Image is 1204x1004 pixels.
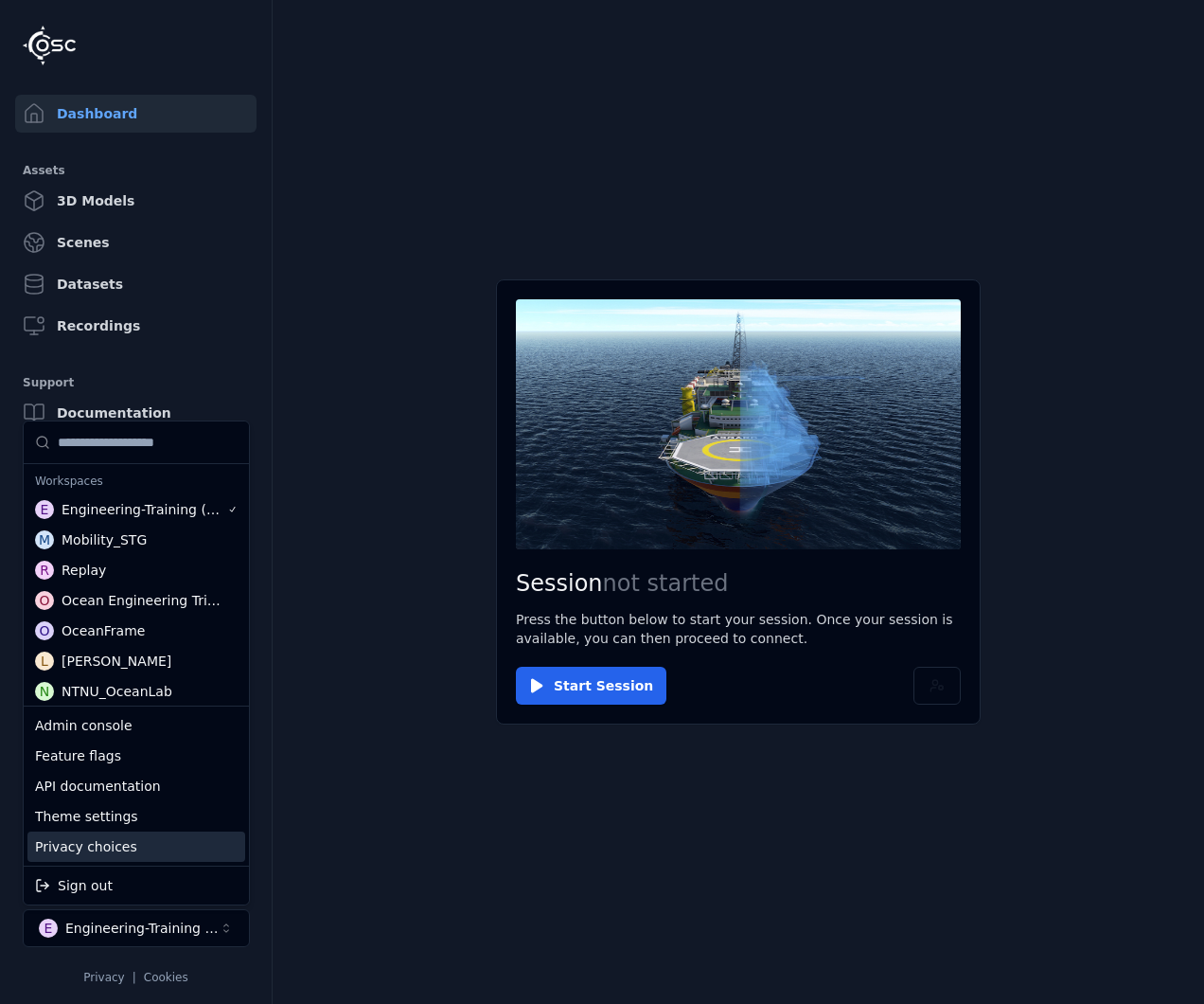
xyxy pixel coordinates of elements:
[35,621,54,640] div: O
[62,591,222,610] div: Ocean Engineering Trials
[27,710,245,741] div: Admin console
[24,707,249,866] div: Suggestions
[62,652,171,671] div: [PERSON_NAME]
[35,591,54,610] div: O
[27,801,245,832] div: Theme settings
[27,870,245,901] div: Sign out
[27,468,245,494] div: Workspaces
[35,500,54,519] div: E
[35,652,54,671] div: L
[27,771,245,801] div: API documentation
[24,867,249,905] div: Suggestions
[35,561,54,580] div: R
[62,621,145,640] div: OceanFrame
[62,682,172,701] div: NTNU_OceanLab
[62,530,147,549] div: Mobility_STG
[62,500,227,519] div: Engineering-Training (SSO Staging)
[24,421,249,706] div: Suggestions
[62,561,106,580] div: Replay
[27,741,245,771] div: Feature flags
[35,682,54,701] div: N
[35,530,54,549] div: M
[27,832,245,862] div: Privacy choices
